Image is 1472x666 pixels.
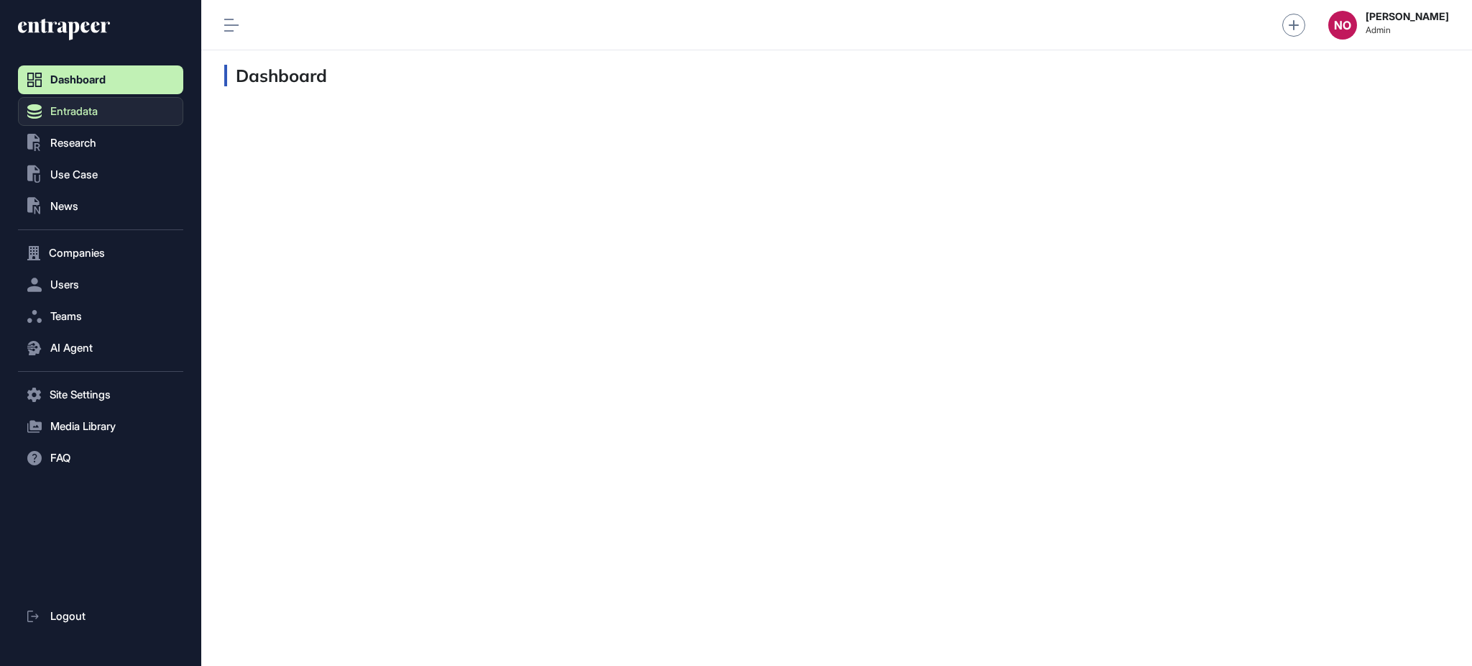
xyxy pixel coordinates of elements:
button: Entradata [18,97,183,126]
a: Dashboard [18,65,183,94]
span: Dashboard [50,74,106,86]
span: Research [50,137,96,149]
span: Media Library [50,421,116,432]
span: Entradata [50,106,98,117]
button: Research [18,129,183,158]
span: Use Case [50,169,98,181]
span: Logout [50,611,86,622]
strong: [PERSON_NAME] [1366,11,1449,22]
span: News [50,201,78,212]
span: Admin [1366,25,1449,35]
button: News [18,192,183,221]
button: Media Library [18,412,183,441]
button: AI Agent [18,334,183,362]
span: Companies [49,247,105,259]
span: Teams [50,311,82,322]
span: Users [50,279,79,291]
button: Use Case [18,160,183,189]
a: Logout [18,602,183,631]
span: FAQ [50,452,70,464]
h3: Dashboard [224,65,327,86]
button: Teams [18,302,183,331]
button: Users [18,270,183,299]
button: NO [1328,11,1357,40]
span: Site Settings [50,389,111,401]
button: Site Settings [18,380,183,409]
button: Companies [18,239,183,268]
button: FAQ [18,444,183,473]
span: AI Agent [50,342,93,354]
